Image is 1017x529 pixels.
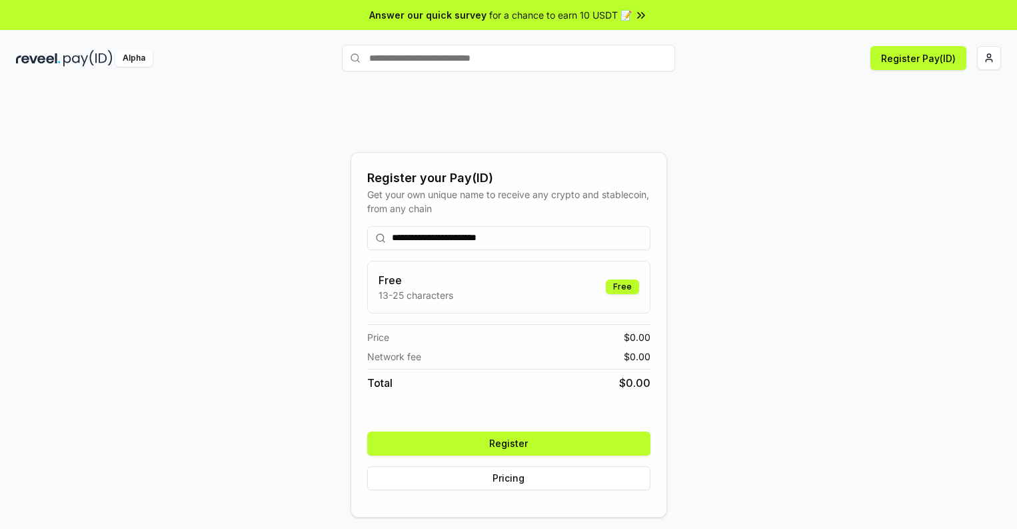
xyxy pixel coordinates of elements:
[606,280,639,294] div: Free
[489,8,632,22] span: for a chance to earn 10 USDT 📝
[624,350,650,364] span: $ 0.00
[367,330,389,344] span: Price
[369,8,487,22] span: Answer our quick survey
[379,272,453,288] h3: Free
[367,466,650,490] button: Pricing
[63,50,113,67] img: pay_id
[619,375,650,391] span: $ 0.00
[367,375,393,391] span: Total
[367,169,650,187] div: Register your Pay(ID)
[870,46,966,70] button: Register Pay(ID)
[367,350,421,364] span: Network fee
[624,330,650,344] span: $ 0.00
[379,288,453,302] p: 13-25 characters
[16,50,61,67] img: reveel_dark
[367,432,650,456] button: Register
[367,187,650,215] div: Get your own unique name to receive any crypto and stablecoin, from any chain
[115,50,153,67] div: Alpha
